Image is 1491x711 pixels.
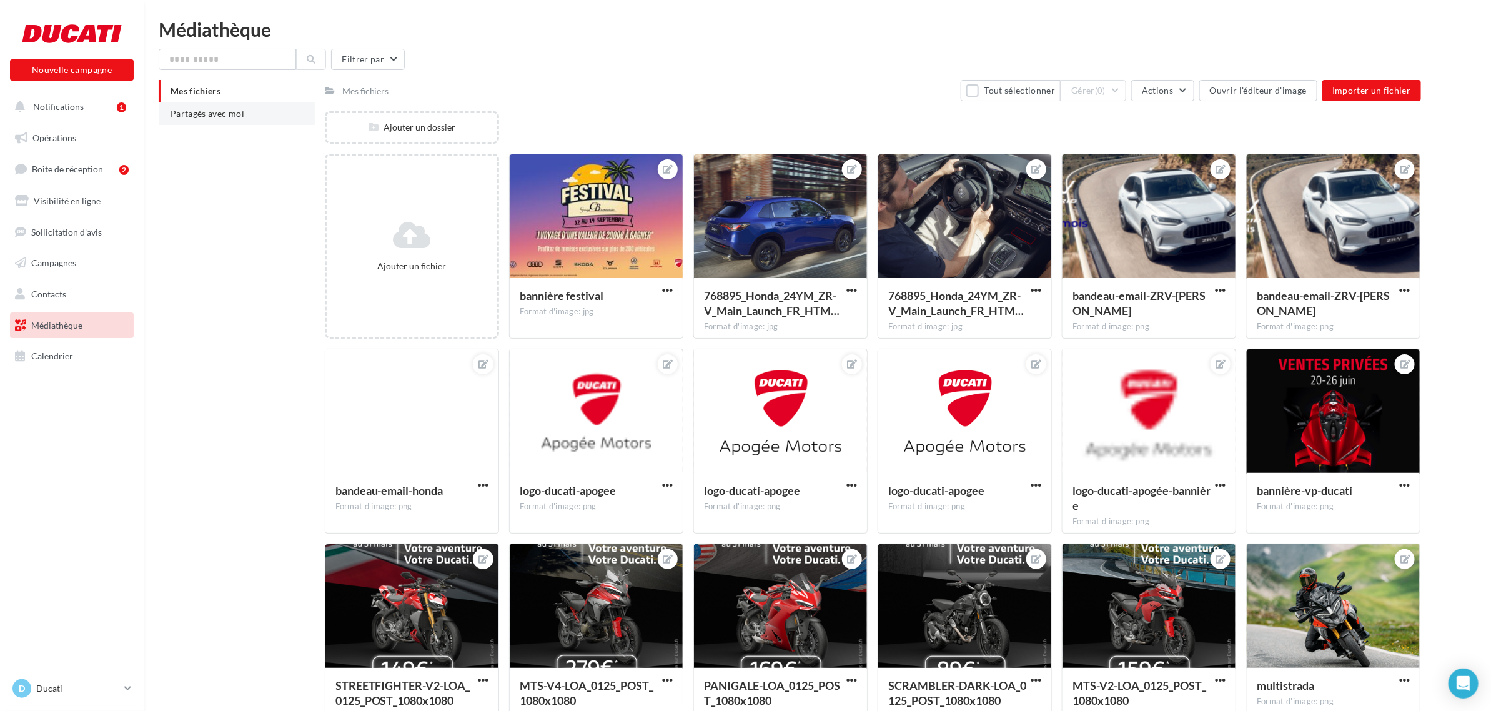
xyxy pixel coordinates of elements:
span: Actions [1142,85,1173,96]
div: Format d'image: png [888,501,1041,512]
span: PANIGALE-LOA_0125_POST_1080x1080 [704,679,840,707]
div: Format d'image: png [520,501,673,512]
span: Contacts [31,289,66,299]
span: D [19,682,25,695]
span: Sollicitation d'avis [31,226,102,237]
span: Opérations [32,132,76,143]
div: Format d'image: png [1072,321,1226,332]
span: MTS-V4-LOA_0125_POST_1080x1080 [520,679,653,707]
a: Contacts [7,281,136,307]
span: logo-ducati-apogee [704,484,800,497]
div: Ajouter un dossier [327,121,497,134]
span: SCRAMBLER-DARK-LOA_0125_POST_1080x1080 [888,679,1026,707]
div: 1 [117,102,126,112]
div: Format d'image: png [1257,501,1410,512]
span: logo-ducati-apogee [888,484,984,497]
span: bandeau-email-honda [335,484,443,497]
a: Boîte de réception2 [7,156,136,182]
span: multistrada [1257,679,1314,692]
span: Boîte de réception [32,164,103,174]
div: Mes fichiers [342,85,389,97]
span: 768895_Honda_24YM_ZR-V_Main_Launch_FR_HTML_Carousel_USP1_Performance&Engaging_Drive_1080x1080_F3_... [704,289,840,317]
button: Importer un fichier [1322,80,1421,101]
span: (0) [1095,86,1106,96]
span: Mes fichiers [171,86,220,96]
span: Partagés avec moi [171,108,244,119]
div: Ajouter un fichier [332,260,492,272]
div: Format d'image: jpg [704,321,857,332]
span: 768895_Honda_24YM_ZR-V_Main_Launch_FR_HTML_Carousel_USP1_Performance&Engaging_Drive_1080x1080_F2_... [888,289,1024,317]
span: logo-ducati-apogee [520,484,616,497]
div: Médiathèque [159,20,1476,39]
span: Médiathèque [31,320,82,331]
button: Nouvelle campagne [10,59,134,81]
span: Calendrier [31,351,73,361]
div: Format d'image: jpg [888,321,1041,332]
span: Importer un fichier [1332,85,1411,96]
button: Gérer(0) [1061,80,1126,101]
span: Campagnes [31,257,76,268]
div: Format d'image: png [1072,516,1226,527]
div: 2 [119,165,129,175]
span: bannière-vp-ducati [1257,484,1352,497]
div: Format d'image: png [1257,696,1410,707]
a: Campagnes [7,250,136,276]
div: Format d'image: png [335,501,488,512]
p: Ducati [36,682,119,695]
a: Sollicitation d'avis [7,219,136,246]
button: Notifications 1 [7,94,131,120]
span: STREETFIGHTER-V2-LOA_0125_POST_1080x1080 [335,679,470,707]
button: Ouvrir l'éditeur d'image [1199,80,1317,101]
a: Médiathèque [7,312,136,339]
div: Format d'image: png [1257,321,1410,332]
span: MTS-V2-LOA_0125_POST_1080x1080 [1072,679,1206,707]
button: Filtrer par [331,49,405,70]
div: Format d'image: png [704,501,857,512]
span: Notifications [33,101,84,112]
span: bandeau-email-ZRV-LOYER [1072,289,1206,317]
button: Actions [1131,80,1194,101]
span: bandeau-email-ZRV-LOYER [1257,289,1390,317]
div: Open Intercom Messenger [1449,669,1479,699]
button: Tout sélectionner [961,80,1061,101]
span: Visibilité en ligne [34,196,101,206]
div: Format d'image: jpg [520,306,673,317]
a: D Ducati [10,677,134,700]
span: logo-ducati-apogée-bannière [1072,484,1211,512]
span: bannière festival [520,289,603,302]
a: Calendrier [7,343,136,369]
a: Visibilité en ligne [7,188,136,214]
a: Opérations [7,125,136,151]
